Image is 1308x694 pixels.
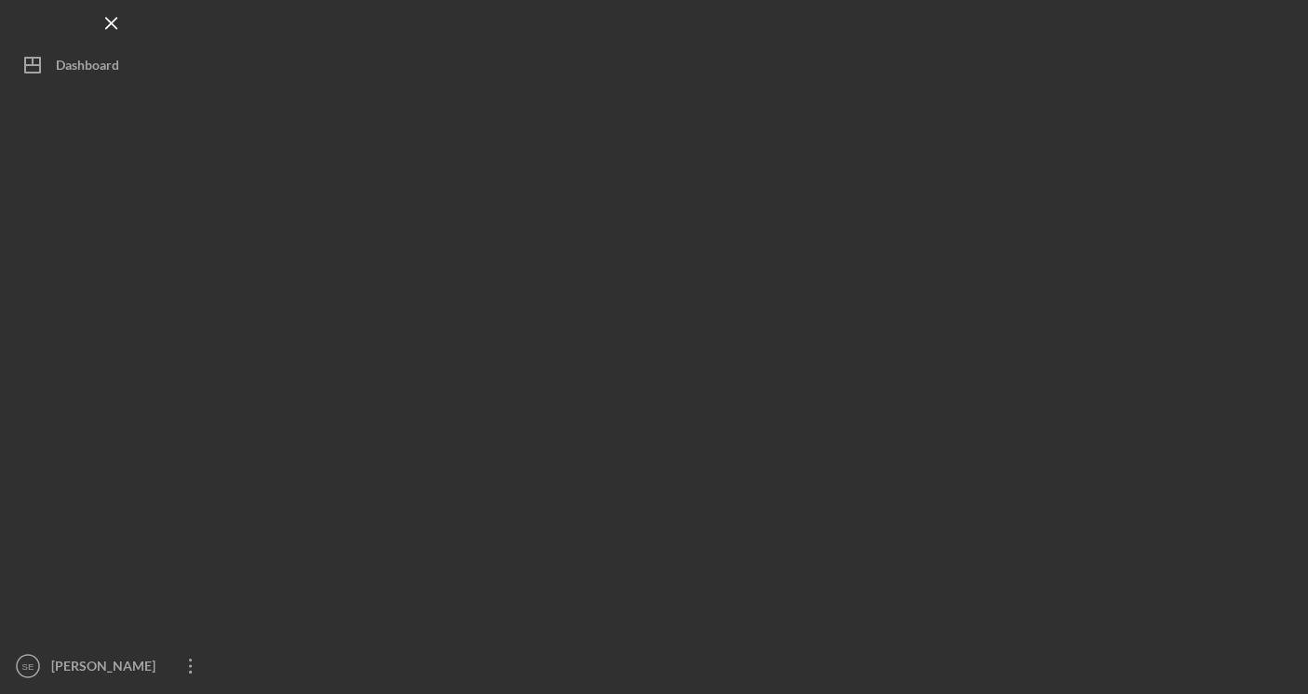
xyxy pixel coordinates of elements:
[9,47,214,84] button: Dashboard
[9,647,214,685] button: SE[PERSON_NAME]
[56,47,119,88] div: Dashboard
[22,661,34,672] text: SE
[47,647,168,689] div: [PERSON_NAME]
